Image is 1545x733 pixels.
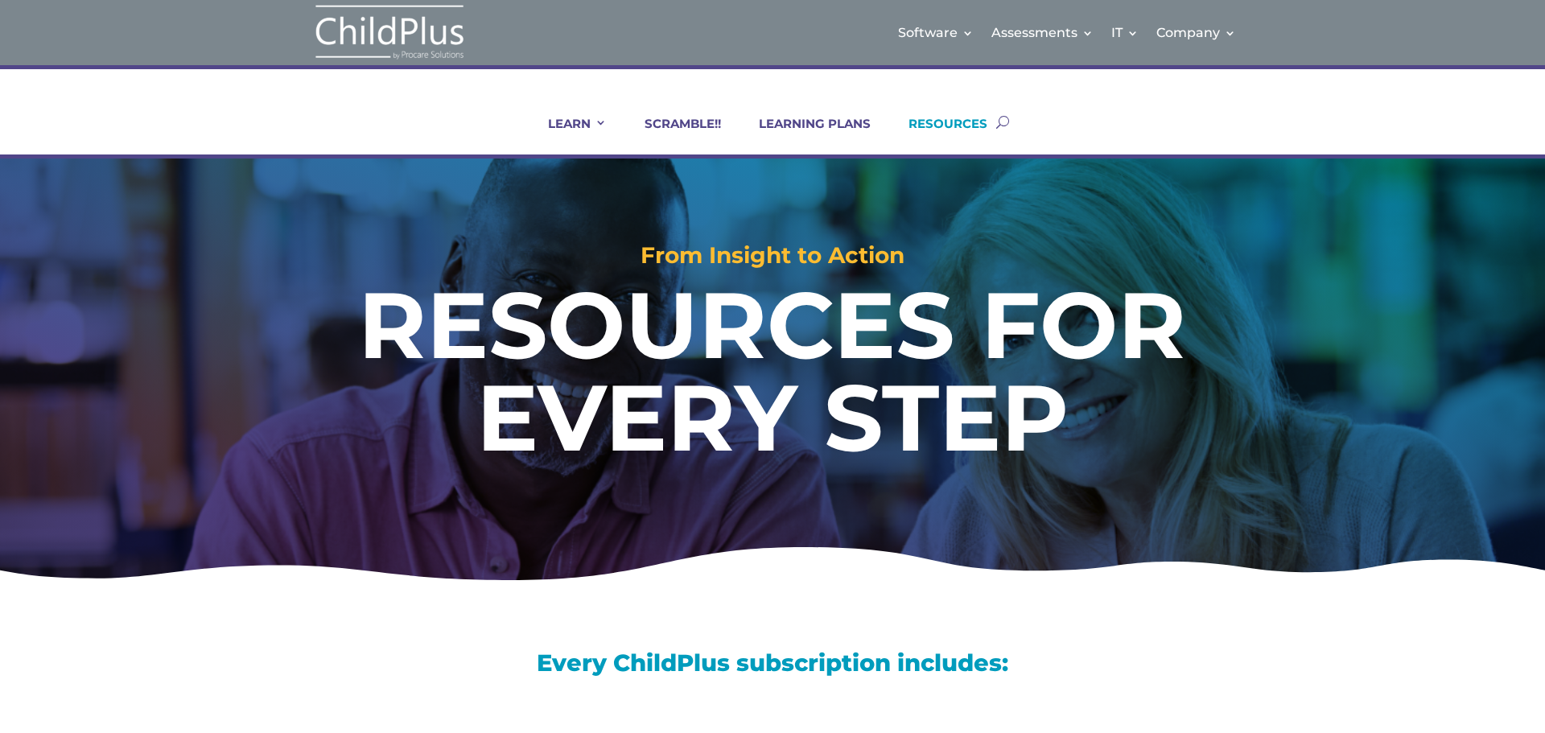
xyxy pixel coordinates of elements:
a: LEARNING PLANS [739,116,871,154]
a: LEARN [528,116,607,154]
h3: Every ChildPlus subscription includes: [257,651,1287,682]
h2: From Insight to Action [77,244,1468,274]
h1: RESOURCES FOR EVERY STEP [216,278,1329,472]
a: RESOURCES [888,116,987,154]
a: SCRAMBLE!! [624,116,721,154]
